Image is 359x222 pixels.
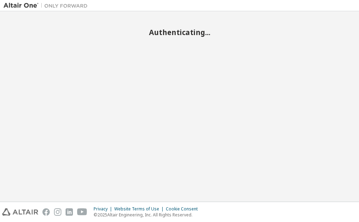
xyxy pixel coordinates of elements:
[42,208,50,216] img: facebook.svg
[54,208,61,216] img: instagram.svg
[94,206,114,212] div: Privacy
[114,206,166,212] div: Website Terms of Use
[77,208,87,216] img: youtube.svg
[66,208,73,216] img: linkedin.svg
[4,28,355,37] h2: Authenticating...
[4,2,91,9] img: Altair One
[2,208,38,216] img: altair_logo.svg
[166,206,202,212] div: Cookie Consent
[94,212,202,218] p: © 2025 Altair Engineering, Inc. All Rights Reserved.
